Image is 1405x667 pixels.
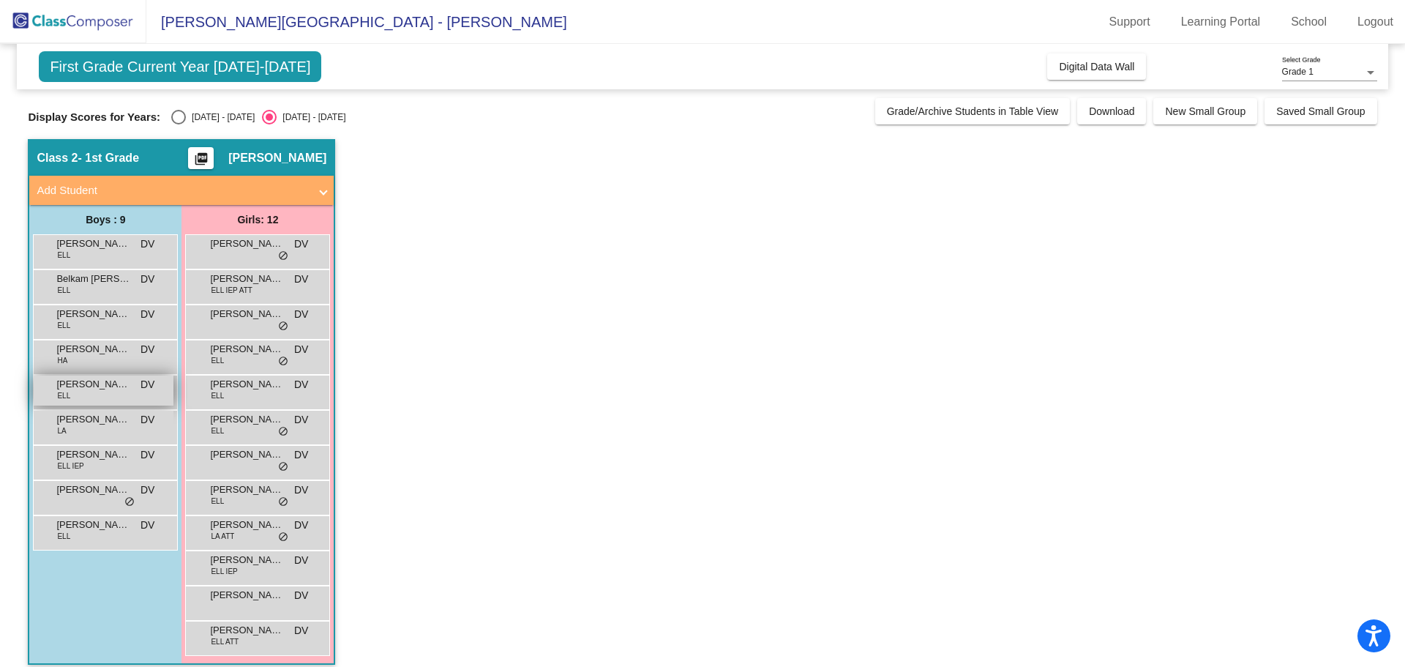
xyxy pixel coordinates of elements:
span: ELL [57,250,70,261]
span: [PERSON_NAME] [210,482,283,497]
span: ELL IEP [211,566,237,577]
div: Girls: 12 [181,205,334,234]
span: DV [140,342,154,357]
span: DV [140,307,154,322]
span: DV [294,272,308,287]
span: Grade 1 [1282,67,1314,77]
span: [PERSON_NAME][GEOGRAPHIC_DATA] - [PERSON_NAME] [146,10,567,34]
span: [PERSON_NAME] [56,236,130,251]
a: Learning Portal [1169,10,1273,34]
span: [PERSON_NAME] [56,447,130,462]
span: [PERSON_NAME] [56,518,130,532]
div: [DATE] - [DATE] [186,111,255,124]
span: [PERSON_NAME] [210,377,283,392]
span: [PERSON_NAME] [210,447,283,462]
span: ELL [57,390,70,401]
span: ELL IEP [57,461,83,472]
mat-radio-group: Select an option [171,110,345,124]
span: ELL [211,496,224,507]
span: Display Scores for Years: [28,111,160,124]
span: DV [294,307,308,322]
span: ELL [57,320,70,331]
a: Logout [1346,10,1405,34]
span: DV [294,447,308,463]
span: do_not_disturb_alt [278,250,288,262]
span: [PERSON_NAME] [56,412,130,427]
span: [PERSON_NAME] [210,623,283,638]
span: Saved Small Group [1276,105,1365,117]
span: [PERSON_NAME] [56,482,130,497]
span: do_not_disturb_alt [278,461,288,473]
button: Grade/Archive Students in Table View [875,98,1071,124]
span: do_not_disturb_alt [278,426,288,438]
span: do_not_disturb_alt [278,496,288,508]
span: ELL [57,285,70,296]
span: Belkam [PERSON_NAME] [PERSON_NAME] [56,272,130,286]
span: ELL IEP ATT [211,285,252,296]
span: DV [294,482,308,498]
span: [PERSON_NAME] [PERSON_NAME] [56,307,130,321]
button: New Small Group [1153,98,1257,124]
span: [PERSON_NAME] [210,588,283,603]
span: - 1st Grade [78,151,139,165]
div: [DATE] - [DATE] [277,111,345,124]
span: [PERSON_NAME] [56,342,130,357]
span: ELL [57,531,70,542]
span: [PERSON_NAME] [210,236,283,251]
mat-icon: picture_as_pdf [192,152,210,172]
mat-expansion-panel-header: Add Student [29,176,334,205]
a: Support [1098,10,1162,34]
span: First Grade Current Year [DATE]-[DATE] [39,51,321,82]
span: DV [140,412,154,428]
span: DV [140,236,154,252]
span: [PERSON_NAME] [56,377,130,392]
span: DV [140,482,154,498]
span: do_not_disturb_alt [278,356,288,368]
span: do_not_disturb_alt [278,321,288,332]
span: DV [294,236,308,252]
span: DV [140,518,154,533]
span: New Small Group [1165,105,1245,117]
a: School [1279,10,1338,34]
span: Class 2 [37,151,78,165]
span: DV [294,518,308,533]
span: [PERSON_NAME] [210,272,283,286]
span: LA ATT [211,531,234,542]
span: Download [1089,105,1134,117]
span: Grade/Archive Students in Table View [887,105,1059,117]
span: HA [57,355,67,366]
span: [PERSON_NAME] [228,151,326,165]
span: do_not_disturb_alt [278,532,288,543]
span: [PERSON_NAME] [210,518,283,532]
span: LA [57,425,66,436]
span: DV [294,342,308,357]
button: Saved Small Group [1264,98,1376,124]
span: [PERSON_NAME] [210,412,283,427]
span: DV [294,623,308,638]
span: do_not_disturb_alt [124,496,135,508]
button: Print Students Details [188,147,214,169]
span: DV [294,588,308,603]
span: ELL [211,425,224,436]
span: DV [140,377,154,392]
mat-panel-title: Add Student [37,182,309,199]
span: [PERSON_NAME] [PERSON_NAME] [210,342,283,357]
span: DV [294,553,308,568]
span: DV [294,412,308,428]
span: ELL ATT [211,636,239,647]
span: Digital Data Wall [1059,61,1134,72]
span: ELL [211,390,224,401]
div: Boys : 9 [29,205,181,234]
button: Digital Data Wall [1047,53,1146,80]
span: ELL [211,355,224,366]
span: DV [140,272,154,287]
span: [PERSON_NAME] [210,553,283,567]
span: [PERSON_NAME] [210,307,283,321]
span: DV [294,377,308,392]
button: Download [1077,98,1146,124]
span: DV [140,447,154,463]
